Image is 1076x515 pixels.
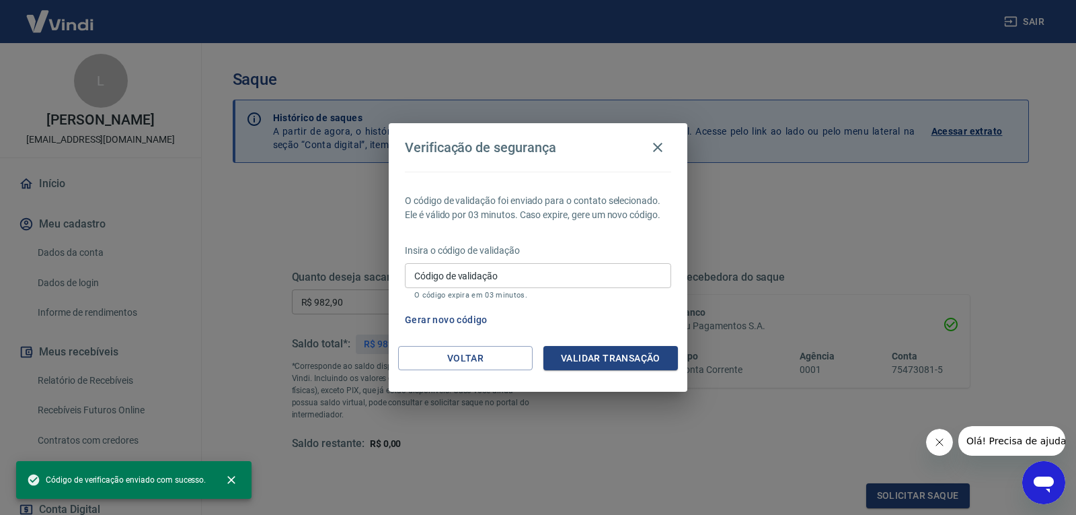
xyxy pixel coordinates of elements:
[405,139,556,156] h4: Verificação de segurança
[398,346,533,371] button: Voltar
[543,346,678,371] button: Validar transação
[399,308,493,333] button: Gerar novo código
[926,429,953,456] iframe: Fechar mensagem
[8,9,113,20] span: Olá! Precisa de ajuda?
[405,244,671,258] p: Insira o código de validação
[217,465,246,495] button: close
[958,426,1065,456] iframe: Mensagem da empresa
[1022,461,1065,504] iframe: Botão para abrir a janela de mensagens
[414,291,662,300] p: O código expira em 03 minutos.
[27,473,206,487] span: Código de verificação enviado com sucesso.
[405,194,671,222] p: O código de validação foi enviado para o contato selecionado. Ele é válido por 03 minutos. Caso e...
